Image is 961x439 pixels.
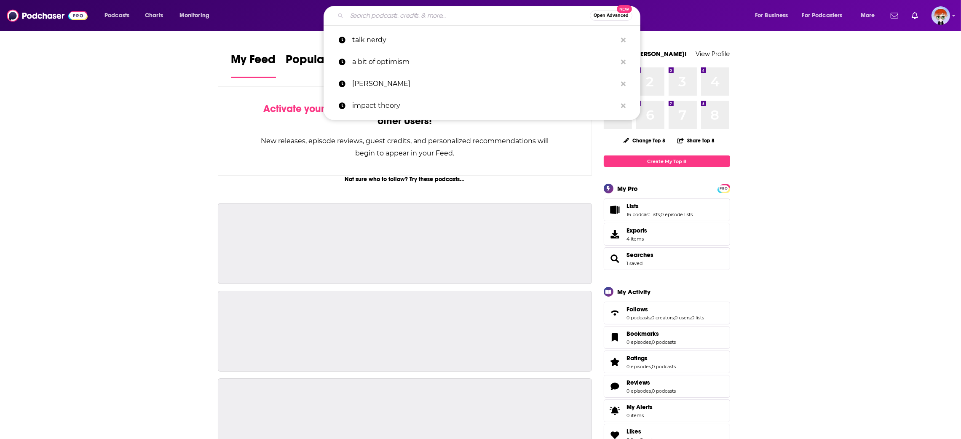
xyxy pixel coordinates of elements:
a: 0 podcasts [652,339,676,345]
a: 0 podcasts [652,364,676,369]
a: Lists [607,204,624,216]
p: talk nerdy [352,29,617,51]
div: by following Podcasts, Creators, Lists, and other Users! [260,103,550,127]
a: View Profile [696,50,730,58]
span: Logged in as diana.griffin [932,6,950,25]
a: 0 episode lists [661,211,693,217]
a: Show notifications dropdown [887,8,902,23]
a: 0 episodes [627,339,651,345]
span: Podcasts [104,10,129,21]
a: Ratings [627,354,676,362]
span: For Business [755,10,788,21]
span: My Feed [231,52,276,72]
span: , [651,315,652,321]
button: open menu [749,9,799,22]
span: My Alerts [627,403,653,411]
a: [PERSON_NAME] [324,73,640,95]
button: Open AdvancedNew [590,11,632,21]
a: My Feed [231,52,276,78]
div: Search podcasts, credits, & more... [332,6,648,25]
a: Lists [627,202,693,210]
span: Searches [604,247,730,270]
span: Follows [604,302,730,324]
a: talk nerdy [324,29,640,51]
a: Bookmarks [607,332,624,343]
span: For Podcasters [802,10,843,21]
a: Exports [604,223,730,246]
button: Change Top 8 [618,135,671,146]
span: Popular Feed [286,52,358,72]
button: open menu [99,9,140,22]
p: a bit of optimism [352,51,617,73]
a: 0 lists [692,315,704,321]
span: Ratings [627,354,648,362]
button: open menu [855,9,886,22]
a: 0 episodes [627,364,651,369]
button: Show profile menu [932,6,950,25]
span: , [660,211,661,217]
a: Bookmarks [627,330,676,337]
p: impact theory [352,95,617,117]
span: , [674,315,675,321]
a: My Alerts [604,399,730,422]
a: 1 saved [627,260,643,266]
span: , [691,315,692,321]
span: 4 items [627,236,648,242]
span: Bookmarks [604,326,730,349]
a: Follows [627,305,704,313]
span: Exports [627,227,648,234]
span: More [861,10,875,21]
a: 0 users [675,315,691,321]
img: Podchaser - Follow, Share and Rate Podcasts [7,8,88,24]
a: Create My Top 8 [604,155,730,167]
a: Searches [627,251,654,259]
button: open menu [174,9,220,22]
span: Reviews [627,379,650,386]
a: PRO [719,185,729,191]
a: Popular Feed [286,52,358,78]
input: Search podcasts, credits, & more... [347,9,590,22]
a: Ratings [607,356,624,368]
span: Activate your Feed [263,102,350,115]
div: Not sure who to follow? Try these podcasts... [218,176,592,183]
a: Follows [607,307,624,319]
a: impact theory [324,95,640,117]
a: Welcome [PERSON_NAME]! [604,50,687,58]
span: 0 items [627,412,653,418]
a: a bit of optimism [324,51,640,73]
a: Show notifications dropdown [908,8,921,23]
p: simon sinek [352,73,617,95]
div: My Activity [618,288,651,296]
img: User Profile [932,6,950,25]
span: My Alerts [607,405,624,417]
span: Charts [145,10,163,21]
div: My Pro [618,185,638,193]
span: Monitoring [179,10,209,21]
a: Likes [627,428,662,435]
button: Share Top 8 [677,132,715,149]
a: 0 episodes [627,388,651,394]
button: open menu [797,9,855,22]
span: Lists [627,202,639,210]
a: 0 podcasts [652,388,676,394]
div: New releases, episode reviews, guest credits, and personalized recommendations will begin to appe... [260,135,550,159]
span: Lists [604,198,730,221]
span: New [617,5,632,13]
a: Reviews [627,379,676,386]
span: Reviews [604,375,730,398]
span: Follows [627,305,648,313]
span: PRO [719,185,729,192]
span: Exports [607,228,624,240]
a: Charts [139,9,168,22]
span: Open Advanced [594,13,629,18]
a: Reviews [607,380,624,392]
a: 0 podcasts [627,315,651,321]
span: Bookmarks [627,330,659,337]
span: Ratings [604,351,730,373]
